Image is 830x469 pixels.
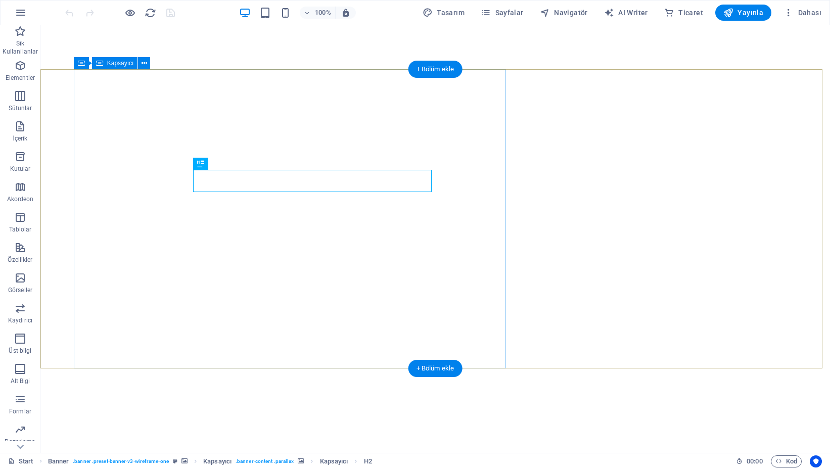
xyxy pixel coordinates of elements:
button: AI Writer [600,5,652,21]
i: Yeniden boyutlandırmada yakınlaştırma düzeyini seçilen cihaza uyacak şekilde otomatik olarak ayarla. [341,8,350,17]
span: AI Writer [604,8,648,18]
span: Seçmek için tıkla. Düzenlemek için çift tıkla [364,455,372,467]
h6: 100% [315,7,331,19]
i: Bu element, arka plan içeriyor [181,458,188,464]
p: Kutular [10,165,31,173]
button: Kod [771,455,802,467]
div: + Bölüm ekle [408,360,463,377]
div: Tasarım (Ctrl+Alt+Y) [419,5,469,21]
p: İçerik [13,134,27,143]
a: Seçimi iptal etmek için tıkla. Sayfaları açmak için çift tıkla [8,455,33,467]
p: Formlar [9,407,31,415]
p: Üst bilgi [9,347,31,355]
i: Bu element, özelleştirilebilir bir ön ayar [173,458,177,464]
p: Tablolar [9,225,32,233]
span: Seçmek için tıkla. Düzenlemek için çift tıkla [203,455,232,467]
span: Seçmek için tıkla. Düzenlemek için çift tıkla [48,455,69,467]
button: reload [144,7,156,19]
span: Kapsayıcı [107,60,134,66]
p: Sütunlar [9,104,32,112]
span: : [754,457,755,465]
button: Tasarım [419,5,469,21]
p: Elementler [6,74,35,82]
p: Kaydırıcı [8,316,32,324]
button: Sayfalar [477,5,528,21]
span: Yayınla [723,8,763,18]
span: Kod [775,455,797,467]
button: Yayınla [715,5,771,21]
span: Ticaret [664,8,703,18]
button: Ön izleme modundan çıkıp düzenlemeye devam etmek için buraya tıklayın [124,7,136,19]
button: Ticaret [660,5,707,21]
div: + Bölüm ekle [408,61,463,78]
span: Tasarım [423,8,465,18]
button: 100% [300,7,336,19]
i: Bu element, arka plan içeriyor [298,458,304,464]
button: Usercentrics [810,455,822,467]
p: Özellikler [8,256,32,264]
h6: Oturum süresi [736,455,763,467]
button: Navigatör [536,5,592,21]
span: Dahası [783,8,821,18]
span: Seçmek için tıkla. Düzenlemek için çift tıkla [320,455,348,467]
span: . banner .preset-banner-v3-wireframe-one [73,455,169,467]
span: . banner-content .parallax [236,455,294,467]
p: Görseller [8,286,32,294]
span: Navigatör [540,8,588,18]
p: Akordeon [7,195,34,203]
button: Dahası [779,5,825,21]
i: Sayfayı yeniden yükleyin [145,7,156,19]
p: Pazarlama [5,438,35,446]
nav: breadcrumb [48,455,372,467]
span: 00 00 [747,455,762,467]
span: Sayfalar [481,8,524,18]
p: Alt Bigi [11,377,30,385]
